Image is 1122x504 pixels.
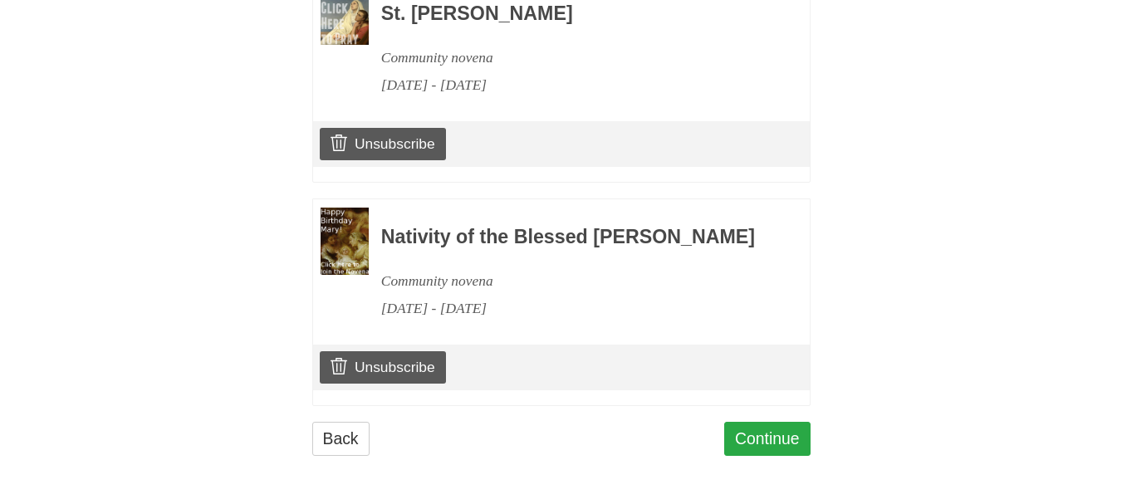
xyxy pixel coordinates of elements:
h3: Nativity of the Blessed [PERSON_NAME] [381,227,765,248]
div: [DATE] - [DATE] [381,71,765,99]
h3: St. [PERSON_NAME] [381,3,765,25]
img: Novena image [321,208,369,276]
div: [DATE] - [DATE] [381,295,765,322]
div: Community novena [381,44,765,71]
div: Community novena [381,267,765,295]
a: Unsubscribe [320,351,445,383]
a: Continue [724,422,811,456]
a: Back [312,422,370,456]
a: Unsubscribe [320,128,445,159]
